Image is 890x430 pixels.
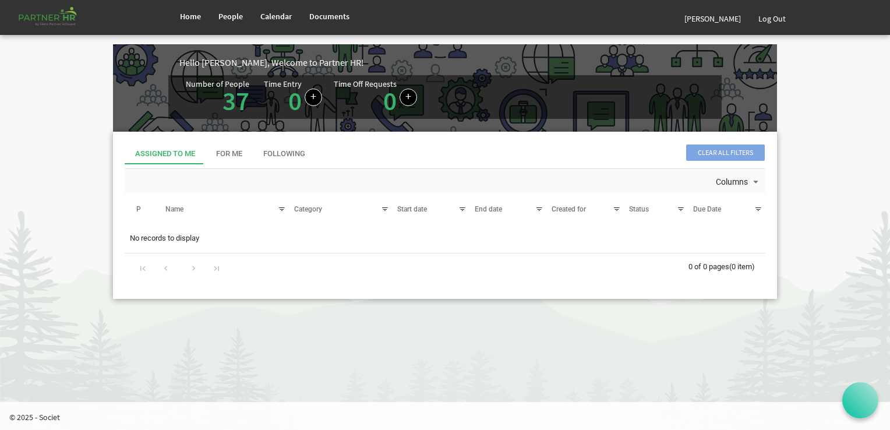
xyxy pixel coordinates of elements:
[334,80,397,88] div: Time Off Requests
[629,205,649,213] span: Status
[165,205,183,213] span: Name
[688,262,729,271] span: 0 of 0 pages
[309,11,349,22] span: Documents
[9,411,890,423] p: © 2025 - Societ
[180,11,201,22] span: Home
[158,259,174,276] div: Go to previous page
[688,253,765,278] div: 0 of 0 pages (0 item)
[218,11,243,22] span: People
[750,2,794,35] a: Log Out
[216,149,242,160] div: For Me
[264,80,334,114] div: Number of time entries
[135,149,195,160] div: Assigned To Me
[334,80,429,114] div: Number of pending time-off requests
[264,80,302,88] div: Time Entry
[552,205,586,213] span: Created for
[305,89,322,106] a: Log hours
[676,2,750,35] a: [PERSON_NAME]
[729,262,755,271] span: (0 item)
[714,169,764,193] div: Columns
[186,259,202,276] div: Go to next page
[714,175,764,190] button: Columns
[223,84,249,117] a: 37
[263,149,305,160] div: Following
[383,84,397,117] a: 0
[400,89,417,106] a: Create a new time off request
[686,144,765,161] span: Clear all filters
[397,205,427,213] span: Start date
[186,80,249,88] div: Number of People
[179,56,777,69] div: Hello [PERSON_NAME], Welcome to Partner HR!
[715,175,749,189] span: Columns
[135,259,151,276] div: Go to first page
[209,259,224,276] div: Go to last page
[136,205,141,213] span: P
[475,205,502,213] span: End date
[125,227,765,249] td: No records to display
[125,143,765,164] div: tab-header
[288,84,302,117] a: 0
[294,205,322,213] span: Category
[186,80,264,114] div: Total number of active people in Partner HR
[693,205,721,213] span: Due Date
[260,11,292,22] span: Calendar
